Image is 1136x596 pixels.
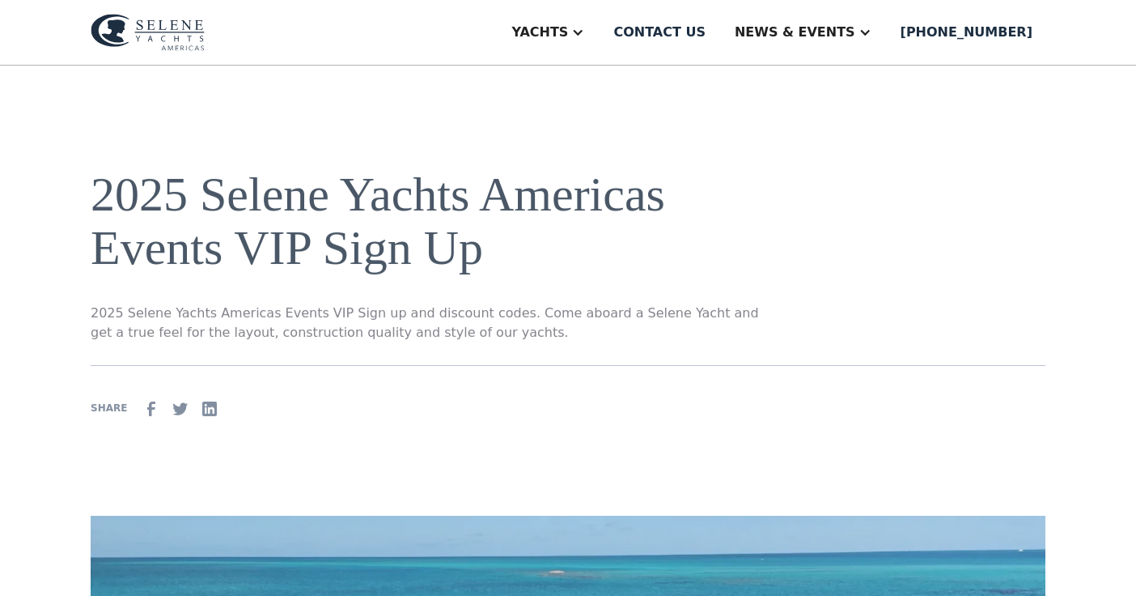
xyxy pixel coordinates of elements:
[901,23,1032,42] div: [PHONE_NUMBER]
[91,14,205,51] img: logo
[171,398,190,418] img: Twitter
[613,23,706,42] div: Contact us
[142,398,161,418] img: facebook
[91,168,764,275] h1: 2025 Selene Yachts Americas Events VIP Sign Up
[735,23,855,42] div: News & EVENTS
[511,23,568,42] div: Yachts
[91,304,764,343] p: 2025 Selene Yachts Americas Events VIP Sign up and discount codes. Come aboard a Selene Yacht and...
[91,401,127,415] div: SHARE
[200,398,219,418] img: Linkedin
